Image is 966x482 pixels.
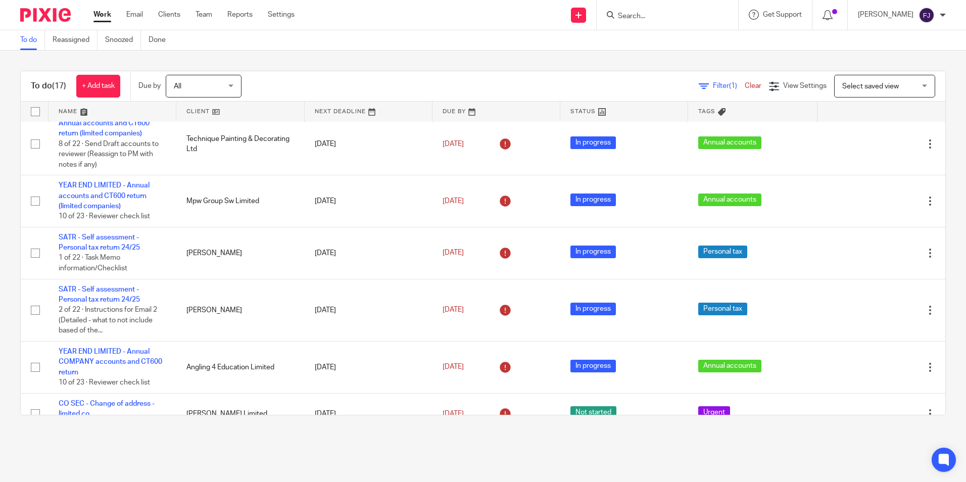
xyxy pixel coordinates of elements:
[729,82,737,89] span: (1)
[52,82,66,90] span: (17)
[698,194,761,206] span: Annual accounts
[443,410,464,417] span: [DATE]
[305,393,432,435] td: [DATE]
[176,227,304,279] td: [PERSON_NAME]
[59,255,127,272] span: 1 of 22 · Task Memo information/Checklist
[31,81,66,91] h1: To do
[20,8,71,22] img: Pixie
[443,307,464,314] span: [DATE]
[59,140,159,168] span: 8 of 22 · Send Draft accounts to reviewer (Reassign to PM with notes if any)
[59,286,140,303] a: SATR - Self assessment - Personal tax return 24/25
[858,10,913,20] p: [PERSON_NAME]
[698,246,747,258] span: Personal tax
[105,30,141,50] a: Snoozed
[138,81,161,91] p: Due by
[617,12,708,21] input: Search
[443,250,464,257] span: [DATE]
[268,10,295,20] a: Settings
[698,136,761,149] span: Annual accounts
[919,7,935,23] img: svg%3E
[59,213,150,220] span: 10 of 23 · Reviewer check list
[570,360,616,372] span: In progress
[783,82,827,89] span: View Settings
[227,10,253,20] a: Reports
[570,303,616,315] span: In progress
[570,136,616,149] span: In progress
[305,227,432,279] td: [DATE]
[76,75,120,98] a: + Add task
[570,246,616,258] span: In progress
[698,360,761,372] span: Annual accounts
[59,307,157,334] span: 2 of 22 · Instructions for Email 2 (Detailed - what to not include based of the...
[570,406,616,419] span: Not started
[570,194,616,206] span: In progress
[745,82,761,89] a: Clear
[59,182,150,210] a: YEAR END LIMITED - Annual accounts and CT600 return (limited companies)
[126,10,143,20] a: Email
[698,303,747,315] span: Personal tax
[176,175,304,227] td: Mpw Group Sw Limited
[763,11,802,18] span: Get Support
[59,348,162,376] a: YEAR END LIMITED - Annual COMPANY accounts and CT600 return
[59,379,150,386] span: 10 of 23 · Reviewer check list
[443,364,464,371] span: [DATE]
[305,279,432,341] td: [DATE]
[59,400,155,417] a: CO SEC - Change of address - limited co
[713,82,745,89] span: Filter
[196,10,212,20] a: Team
[176,113,304,175] td: Technique Painting & Decorating Ltd
[305,175,432,227] td: [DATE]
[174,83,181,90] span: All
[698,406,730,419] span: Urgent
[20,30,45,50] a: To do
[305,113,432,175] td: [DATE]
[149,30,173,50] a: Done
[443,198,464,205] span: [DATE]
[698,109,715,114] span: Tags
[176,279,304,341] td: [PERSON_NAME]
[176,393,304,435] td: [PERSON_NAME] Limited
[59,234,140,251] a: SATR - Self assessment - Personal tax return 24/25
[305,341,432,393] td: [DATE]
[443,140,464,148] span: [DATE]
[176,341,304,393] td: Angling 4 Education Limited
[158,10,180,20] a: Clients
[842,83,899,90] span: Select saved view
[93,10,111,20] a: Work
[53,30,98,50] a: Reassigned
